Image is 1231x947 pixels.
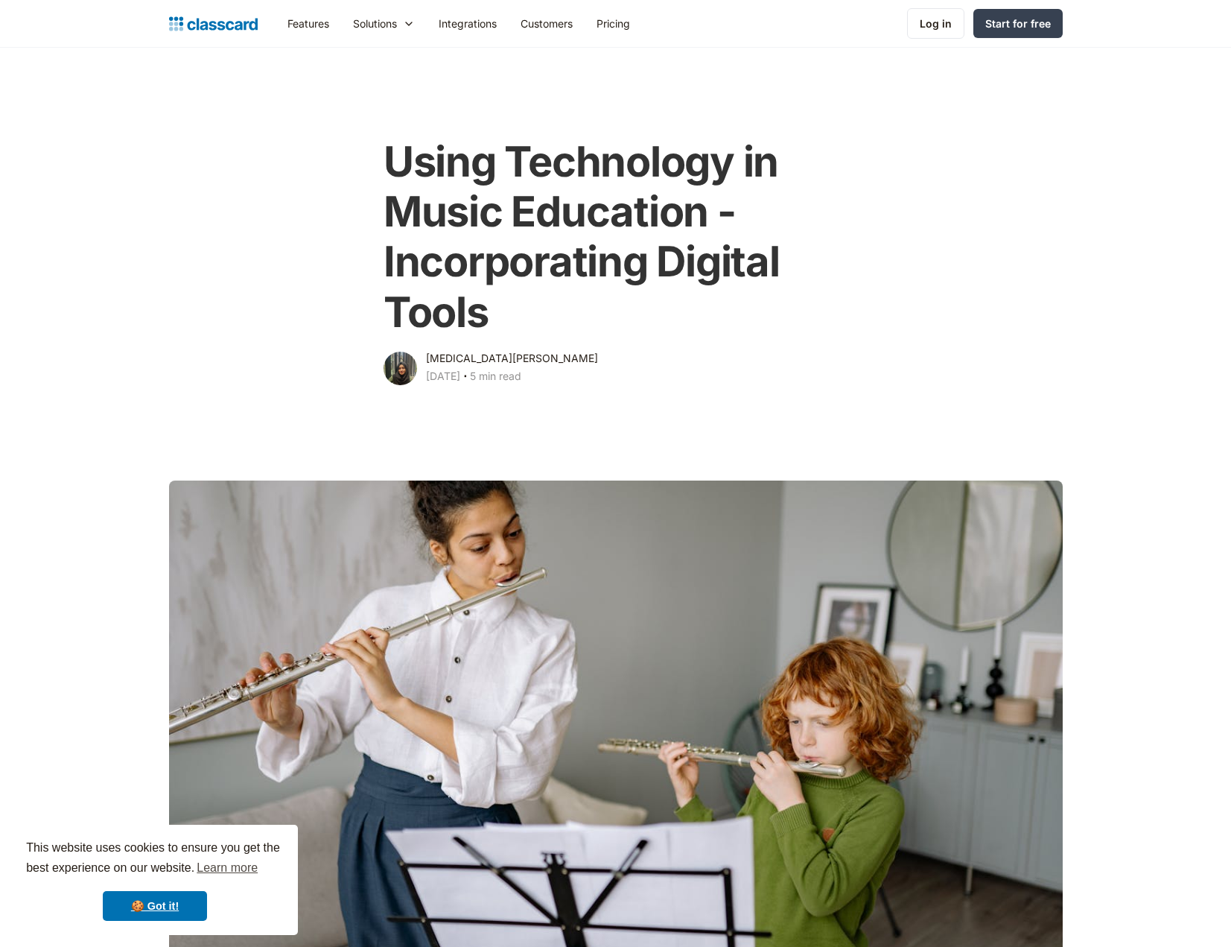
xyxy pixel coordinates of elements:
div: 5 min read [470,367,521,385]
a: Pricing [585,7,642,40]
div: Solutions [353,16,397,31]
a: home [169,13,258,34]
a: Features [276,7,341,40]
a: Customers [509,7,585,40]
a: dismiss cookie message [103,891,207,921]
a: Integrations [427,7,509,40]
div: cookieconsent [12,825,298,935]
a: Log in [907,8,964,39]
div: ‧ [460,367,470,388]
span: This website uses cookies to ensure you get the best experience on our website. [26,839,284,879]
div: [MEDICAL_DATA][PERSON_NAME] [426,349,598,367]
a: learn more about cookies [194,857,260,879]
div: [DATE] [426,367,460,385]
div: Start for free [985,16,1051,31]
div: Solutions [341,7,427,40]
h1: Using Technology in Music Education - Incorporating Digital Tools [384,137,847,338]
a: Start for free [973,9,1063,38]
div: Log in [920,16,952,31]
